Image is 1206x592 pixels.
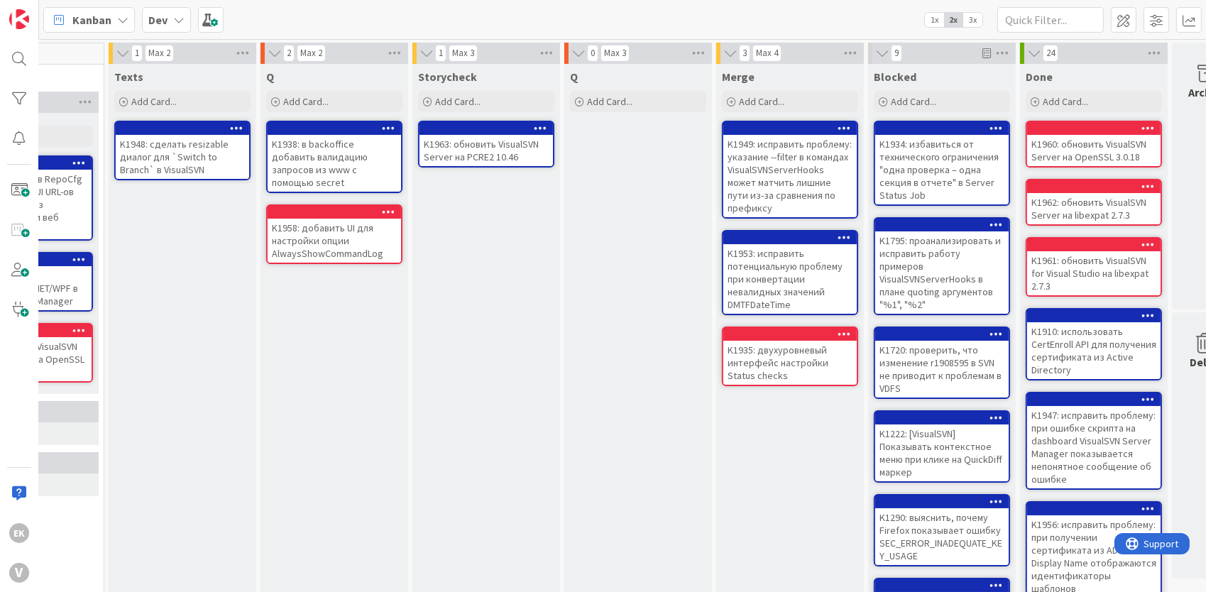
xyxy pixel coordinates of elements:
[1027,393,1161,488] div: K1947: исправить проблему: при ошибке скрипта на dashboard VisualSVN Server Manager показывается ...
[435,45,446,62] span: 1
[570,70,578,84] span: Q
[1043,95,1088,108] span: Add Card...
[300,50,322,57] div: Max 2
[418,70,477,84] span: Storycheck
[723,135,857,217] div: K1949: исправить проблему: указание --filter в командах VisualSVNServerHooks может матчить лишние...
[30,2,65,19] span: Support
[1027,251,1161,295] div: K1961: обновить VisualSVN for Visual Studio на libexpat 2.7.3
[587,95,632,108] span: Add Card...
[266,70,274,84] span: Q
[963,13,982,27] span: 3x
[722,70,755,84] span: Merge
[875,135,1009,204] div: K1934: избавиться от технического ограничения "одна проверка – одна секция в отчете" в Server Sta...
[587,45,598,62] span: 0
[739,95,784,108] span: Add Card...
[148,13,168,27] b: Dev
[875,341,1009,398] div: K1720: проверить, что изменение r1908595 в SVN не приводит к проблемам в VDFS
[925,13,944,27] span: 1x
[1026,70,1053,84] span: Done
[9,9,29,29] img: Visit kanbanzone.com
[148,50,170,57] div: Max 2
[116,135,249,179] div: K1948: сделать resizable диалог для `Switch to Branch` в VisualSVN
[723,122,857,217] div: K1949: исправить проблему: указание --filter в командах VisualSVNServerHooks может матчить лишние...
[874,70,916,84] span: Blocked
[435,95,481,108] span: Add Card...
[875,122,1009,204] div: K1934: избавиться от технического ограничения "одна проверка – одна секция в отчете" в Server Sta...
[452,50,474,57] div: Max 3
[604,50,626,57] div: Max 3
[875,424,1009,481] div: K1222: [VisualSVN] Показывать контекстное меню при клике на QuickDiff маркер
[1027,180,1161,224] div: K1962: обновить VisualSVN Server на libexpat 2.7.3
[116,122,249,179] div: K1948: сделать resizable диалог для `Switch to Branch` в VisualSVN
[1027,322,1161,379] div: K1910: использовать CertEnroll API для получения сертификата из Active Directory
[1027,309,1161,379] div: K1910: использовать CertEnroll API для получения сертификата из Active Directory
[723,244,857,314] div: K1953: исправить потенциальную проблему при конвертации невалидных значений DMTFDateTime
[283,95,329,108] span: Add Card...
[997,7,1104,33] input: Quick Filter...
[420,135,553,166] div: K1963: обновить VisualSVN Server на PCRE2 10.46
[1043,45,1058,62] span: 24
[114,70,143,84] span: Texts
[723,341,857,385] div: K1935: двухуровневый интерфейс настройки Status checks
[131,45,143,62] span: 1
[875,231,1009,314] div: K1795: проанализировать и исправить работу примеров VisualSVNServerHooks в плане quoting аргумент...
[268,219,401,263] div: K1958: добавить UI для настройки опции AlwaysShowCommandLog
[268,206,401,263] div: K1958: добавить UI для настройки опции AlwaysShowCommandLog
[723,231,857,314] div: K1953: исправить потенциальную проблему при конвертации невалидных значений DMTFDateTime
[1027,193,1161,224] div: K1962: обновить VisualSVN Server на libexpat 2.7.3
[875,328,1009,398] div: K1720: проверить, что изменение r1908595 в SVN не приводит к проблемам в VDFS
[875,219,1009,314] div: K1795: проанализировать и исправить работу примеров VisualSVNServerHooks в плане quoting аргумент...
[944,13,963,27] span: 2x
[1027,122,1161,166] div: K1960: обновить VisualSVN Server на OpenSSL 3.0.18
[875,412,1009,481] div: K1222: [VisualSVN] Показывать контекстное меню при клике на QuickDiff маркер
[1027,406,1161,488] div: K1947: исправить проблему: при ошибке скрипта на dashboard VisualSVN Server Manager показывается ...
[268,122,401,192] div: K1938: в backoffice добавить валидацию запросов из www с помощью secret
[9,563,29,583] div: V
[723,328,857,385] div: K1935: двухуровневый интерфейс настройки Status checks
[268,135,401,192] div: K1938: в backoffice добавить валидацию запросов из www с помощью secret
[875,495,1009,565] div: K1290: выяснить, почему Firefox показывает ошибку SEC_ERROR_INADEQUATE_KEY_USAGE
[9,523,29,543] div: EK
[420,122,553,166] div: K1963: обновить VisualSVN Server на PCRE2 10.46
[1027,239,1161,295] div: K1961: обновить VisualSVN for Visual Studio на libexpat 2.7.3
[756,50,778,57] div: Max 4
[72,11,111,28] span: Kanban
[891,45,902,62] span: 9
[891,95,936,108] span: Add Card...
[131,95,177,108] span: Add Card...
[739,45,750,62] span: 3
[1027,135,1161,166] div: K1960: обновить VisualSVN Server на OpenSSL 3.0.18
[283,45,295,62] span: 2
[875,508,1009,565] div: K1290: выяснить, почему Firefox показывает ошибку SEC_ERROR_INADEQUATE_KEY_USAGE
